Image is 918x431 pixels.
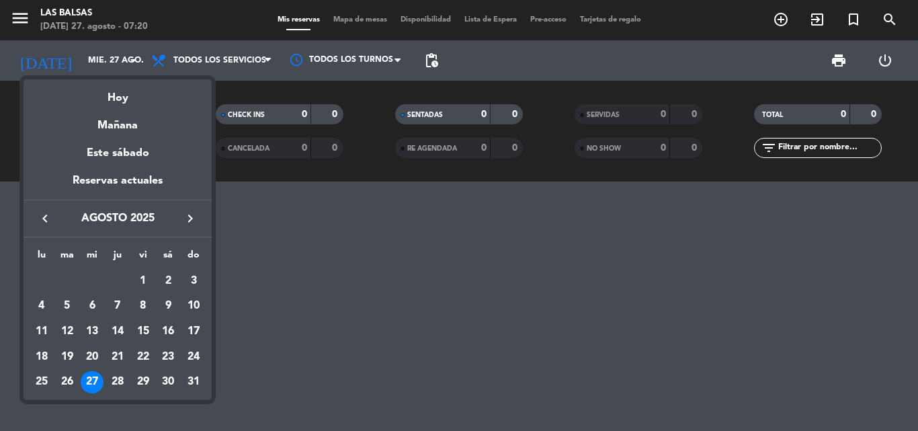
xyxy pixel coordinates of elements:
td: 30 de agosto de 2025 [156,370,181,395]
td: 24 de agosto de 2025 [181,344,206,370]
i: keyboard_arrow_right [182,210,198,227]
td: 5 de agosto de 2025 [54,294,80,319]
td: 11 de agosto de 2025 [29,319,54,344]
div: 17 [182,320,205,343]
td: 10 de agosto de 2025 [181,294,206,319]
th: sábado [156,247,181,268]
td: 13 de agosto de 2025 [79,319,105,344]
th: jueves [105,247,130,268]
div: 13 [81,320,103,343]
div: 16 [157,320,179,343]
td: 18 de agosto de 2025 [29,344,54,370]
td: 23 de agosto de 2025 [156,344,181,370]
div: 12 [56,320,79,343]
th: viernes [130,247,156,268]
div: 18 [30,346,53,368]
div: 28 [106,371,129,394]
td: AGO. [29,268,130,294]
td: 6 de agosto de 2025 [79,294,105,319]
td: 7 de agosto de 2025 [105,294,130,319]
td: 16 de agosto de 2025 [156,319,181,344]
div: 5 [56,295,79,317]
td: 26 de agosto de 2025 [54,370,80,395]
div: 3 [182,270,205,292]
td: 19 de agosto de 2025 [54,344,80,370]
td: 15 de agosto de 2025 [130,319,156,344]
th: martes [54,247,80,268]
td: 25 de agosto de 2025 [29,370,54,395]
td: 20 de agosto de 2025 [79,344,105,370]
td: 29 de agosto de 2025 [130,370,156,395]
div: 26 [56,371,79,394]
th: miércoles [79,247,105,268]
td: 4 de agosto de 2025 [29,294,54,319]
td: 9 de agosto de 2025 [156,294,181,319]
button: keyboard_arrow_left [33,210,57,227]
div: 31 [182,371,205,394]
td: 12 de agosto de 2025 [54,319,80,344]
div: 7 [106,295,129,317]
div: 11 [30,320,53,343]
i: keyboard_arrow_left [37,210,53,227]
div: 20 [81,346,103,368]
div: 2 [157,270,179,292]
div: 10 [182,295,205,317]
span: agosto 2025 [57,210,178,227]
div: Hoy [24,79,212,107]
td: 8 de agosto de 2025 [130,294,156,319]
div: 19 [56,346,79,368]
button: keyboard_arrow_right [178,210,202,227]
td: 27 de agosto de 2025 [79,370,105,395]
div: 15 [132,320,155,343]
div: 9 [157,295,179,317]
div: 4 [30,295,53,317]
td: 2 de agosto de 2025 [156,268,181,294]
div: Este sábado [24,134,212,172]
td: 14 de agosto de 2025 [105,319,130,344]
td: 31 de agosto de 2025 [181,370,206,395]
div: 25 [30,371,53,394]
div: 27 [81,371,103,394]
td: 3 de agosto de 2025 [181,268,206,294]
td: 17 de agosto de 2025 [181,319,206,344]
td: 28 de agosto de 2025 [105,370,130,395]
div: 14 [106,320,129,343]
div: Reservas actuales [24,172,212,200]
th: domingo [181,247,206,268]
div: 6 [81,295,103,317]
div: 30 [157,371,179,394]
th: lunes [29,247,54,268]
div: 22 [132,346,155,368]
div: 21 [106,346,129,368]
td: 22 de agosto de 2025 [130,344,156,370]
div: 23 [157,346,179,368]
td: 21 de agosto de 2025 [105,344,130,370]
div: 8 [132,295,155,317]
div: 1 [132,270,155,292]
div: Mañana [24,107,212,134]
div: 29 [132,371,155,394]
td: 1 de agosto de 2025 [130,268,156,294]
div: 24 [182,346,205,368]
